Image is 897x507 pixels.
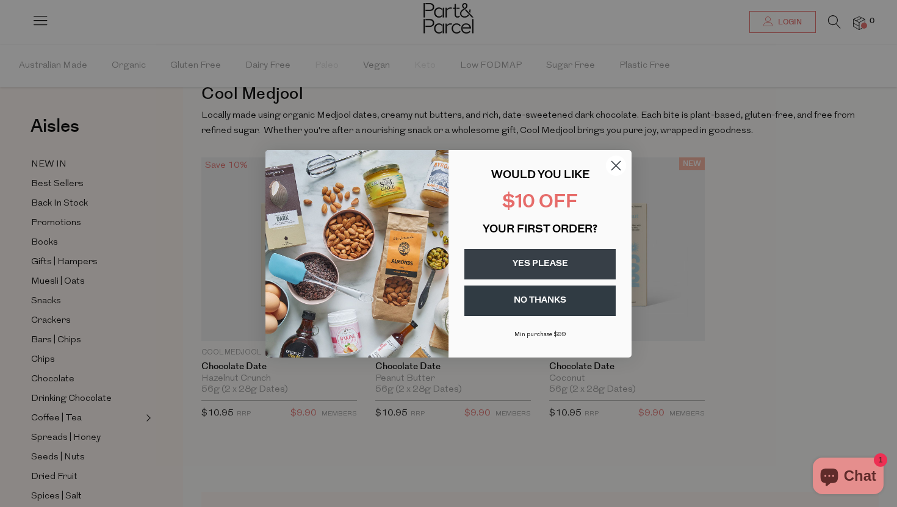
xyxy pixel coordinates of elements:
[809,458,887,497] inbox-online-store-chat: Shopify online store chat
[605,155,627,176] button: Close dialog
[514,331,566,338] span: Min purchase $99
[502,193,578,212] span: $10 OFF
[464,249,616,279] button: YES PLEASE
[491,170,589,181] span: WOULD YOU LIKE
[483,225,597,236] span: YOUR FIRST ORDER?
[464,286,616,316] button: NO THANKS
[265,150,448,358] img: 43fba0fb-7538-40bc-babb-ffb1a4d097bc.jpeg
